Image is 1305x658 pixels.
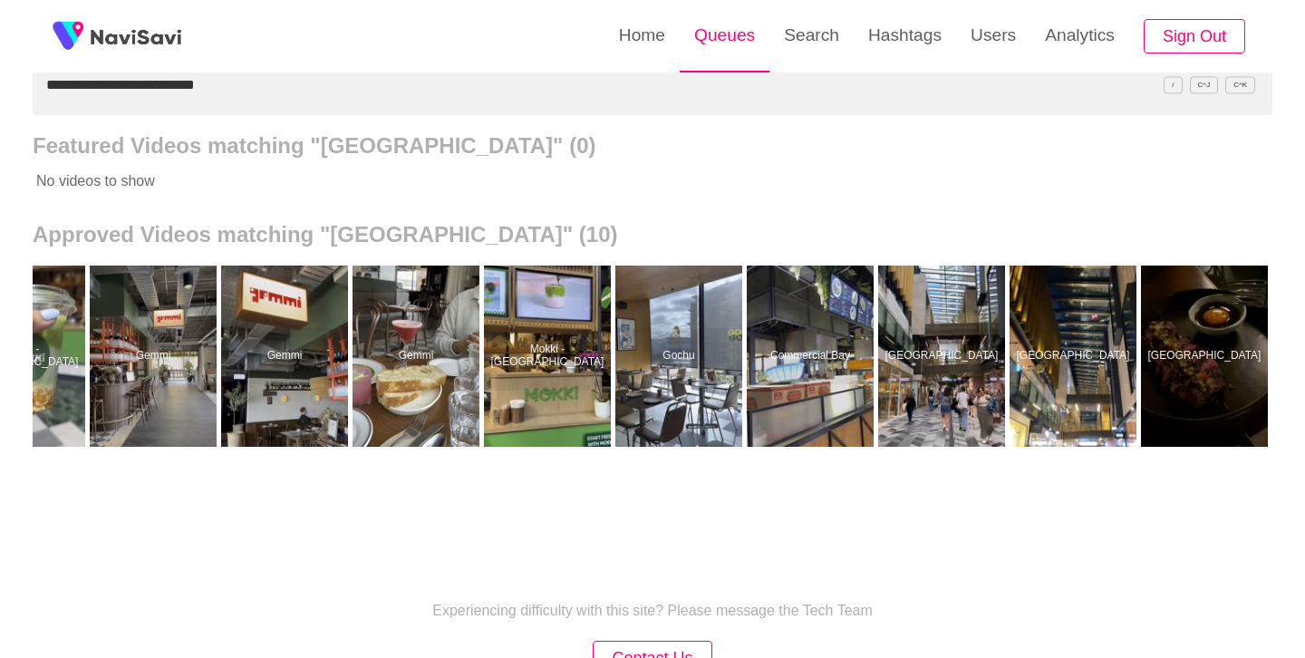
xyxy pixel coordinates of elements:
a: [GEOGRAPHIC_DATA]Commercial Bay Queen Street [1141,266,1272,447]
a: Commercial BayCommercial Bay [747,266,878,447]
span: / [1164,76,1182,93]
p: Experiencing difficulty with this site? Please message the Tech Team [432,603,873,619]
a: GemmiGemmi [90,266,221,447]
button: Sign Out [1144,19,1245,54]
a: [GEOGRAPHIC_DATA]Commercial Bay Queen Street [878,266,1010,447]
img: fireSpot [91,27,181,45]
h2: Approved Videos matching "[GEOGRAPHIC_DATA]" (10) [33,222,1272,247]
a: GemmiGemmi [353,266,484,447]
a: GochuGochu [615,266,747,447]
span: C^J [1190,76,1219,93]
img: fireSpot [45,14,91,59]
a: GemmiGemmi [221,266,353,447]
a: Mokki - [GEOGRAPHIC_DATA]Mokki - Commercial Bay Queen Street [484,266,615,447]
span: C^K [1225,76,1255,93]
h2: Featured Videos matching "[GEOGRAPHIC_DATA]" (0) [33,133,1272,159]
p: No videos to show [33,159,1148,204]
a: [GEOGRAPHIC_DATA]Commercial Bay Queen Street [1010,266,1141,447]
